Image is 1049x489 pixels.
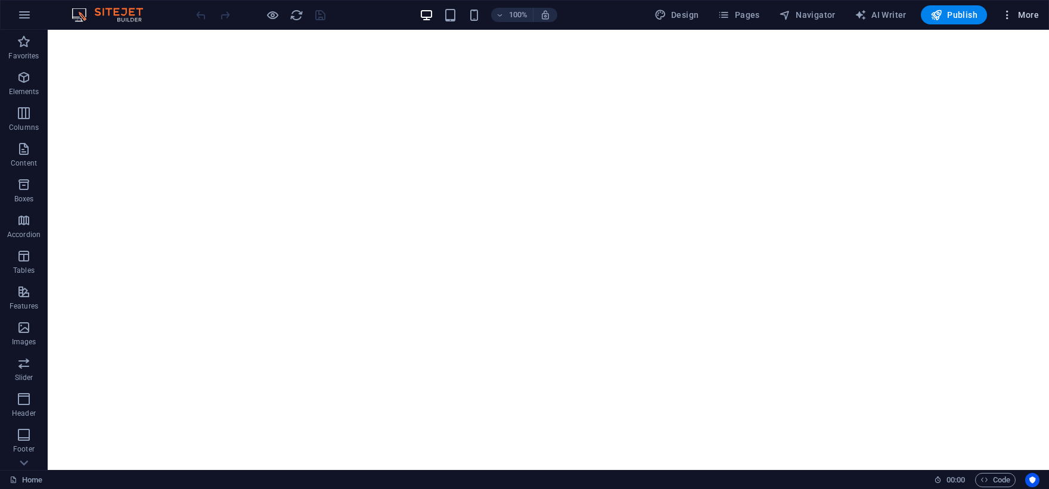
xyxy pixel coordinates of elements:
h6: Session time [934,473,966,487]
img: Editor Logo [69,8,158,22]
p: Accordion [7,230,41,239]
button: More [997,5,1044,24]
a: Click to cancel selection. Double-click to open Pages [10,473,42,487]
p: Favorites [8,51,39,61]
p: Footer [13,444,35,454]
span: Code [980,473,1010,487]
button: Design [650,5,704,24]
p: Elements [9,87,39,96]
div: Design (Ctrl+Alt+Y) [650,5,704,24]
span: : [955,475,957,484]
p: Boxes [14,194,34,204]
span: Publish [930,9,977,21]
p: Header [12,409,36,418]
span: Navigator [779,9,836,21]
span: 00 00 [946,473,965,487]
button: Usercentrics [1025,473,1039,487]
button: Pages [713,5,764,24]
p: Tables [13,266,35,275]
p: Features [10,301,38,311]
span: Design [654,9,699,21]
p: Content [11,158,37,168]
p: Images [12,337,36,347]
button: reload [289,8,303,22]
button: 100% [491,8,533,22]
button: AI Writer [850,5,911,24]
button: Publish [921,5,987,24]
span: More [1001,9,1039,21]
p: Columns [9,123,39,132]
button: Click here to leave preview mode and continue editing [265,8,280,22]
button: Code [975,473,1016,487]
h6: 100% [509,8,528,22]
button: Navigator [774,5,840,24]
i: On resize automatically adjust zoom level to fit chosen device. [540,10,551,20]
span: AI Writer [855,9,907,21]
i: Reload page [290,8,303,22]
span: Pages [718,9,759,21]
p: Slider [15,373,33,382]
